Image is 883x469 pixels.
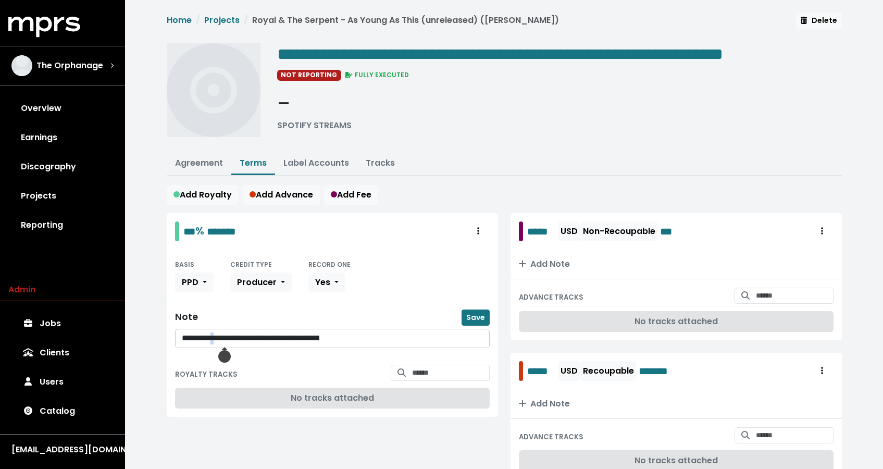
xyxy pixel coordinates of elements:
small: ADVANCE TRACKS [519,432,583,442]
span: FULLY EXECUTED [343,70,409,79]
a: Reporting [8,211,117,240]
button: Recoupable [580,361,637,381]
input: Search for tracks by title and link them to this advance [756,288,834,304]
span: % [195,224,204,238]
a: Jobs [8,309,117,338]
small: BASIS [175,260,194,269]
span: Add Note [519,258,570,270]
small: ROYALTY TRACKS [175,369,238,379]
div: - [277,89,352,119]
span: USD [561,365,578,377]
div: No tracks attached [519,311,834,332]
span: Recoupable [583,365,634,377]
button: Royalty administration options [467,221,490,241]
button: Delete [796,13,841,29]
img: The selected account / producer [11,55,32,76]
span: The Orphanage [36,59,103,72]
span: Producer [237,276,277,288]
button: [EMAIL_ADDRESS][DOMAIN_NAME] [8,443,117,456]
span: Add Advance [250,189,313,201]
input: Search for tracks by title and link them to this royalty [412,365,490,381]
a: Home [167,14,192,26]
span: Edit value [277,46,723,63]
button: Non-Recoupable [580,221,658,241]
button: Producer [230,273,292,292]
div: No tracks attached [175,388,490,409]
button: Add Note [511,389,842,418]
button: Add Fee [324,185,378,205]
span: PPD [182,276,198,288]
span: Save [466,312,485,323]
input: Search for tracks by title and link them to this advance [756,427,834,443]
span: Yes [315,276,330,288]
span: Add Fee [331,189,371,201]
div: [EMAIL_ADDRESS][DOMAIN_NAME] [11,443,114,456]
a: Discography [8,152,117,181]
span: Edit value [527,363,556,379]
span: USD [561,225,578,237]
span: Edit value [527,224,556,239]
button: USD [558,221,580,241]
span: Edit value [639,363,686,379]
small: CREDIT TYPE [230,260,272,269]
div: SPOTIFY STREAMS [277,119,352,132]
a: Earnings [8,123,117,152]
small: ADVANCE TRACKS [519,292,583,302]
button: Save [462,310,490,326]
a: Tracks [366,157,395,169]
a: Projects [8,181,117,211]
a: Projects [204,14,240,26]
button: PPD [175,273,214,292]
span: Add Note [519,398,570,410]
li: Royal & The Serpent - As Young As This (unreleased) ([PERSON_NAME]) [240,14,559,27]
span: Add Royalty [173,189,232,201]
a: Overview [8,94,117,123]
span: NOT REPORTING [277,70,342,80]
button: Royalty administration options [811,221,834,241]
small: RECORD ONE [308,260,351,269]
button: Yes [308,273,345,292]
button: Add Note [511,250,842,279]
a: Clients [8,338,117,367]
span: Edit value [183,226,195,237]
a: Users [8,367,117,397]
a: Catalog [8,397,117,426]
a: Agreement [175,157,223,169]
a: Terms [240,157,267,169]
span: Edit value [207,226,236,237]
button: Royalty administration options [811,361,834,381]
div: Note [175,312,198,323]
nav: breadcrumb [167,14,559,35]
button: Add Royalty [167,185,239,205]
button: Add Advance [243,185,320,205]
span: Edit value [660,224,678,239]
button: USD [558,361,580,381]
img: Album cover for this project [167,43,260,137]
span: Delete [801,15,837,26]
span: Non-Recoupable [583,225,655,237]
a: Label Accounts [283,157,349,169]
a: mprs logo [8,20,80,32]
